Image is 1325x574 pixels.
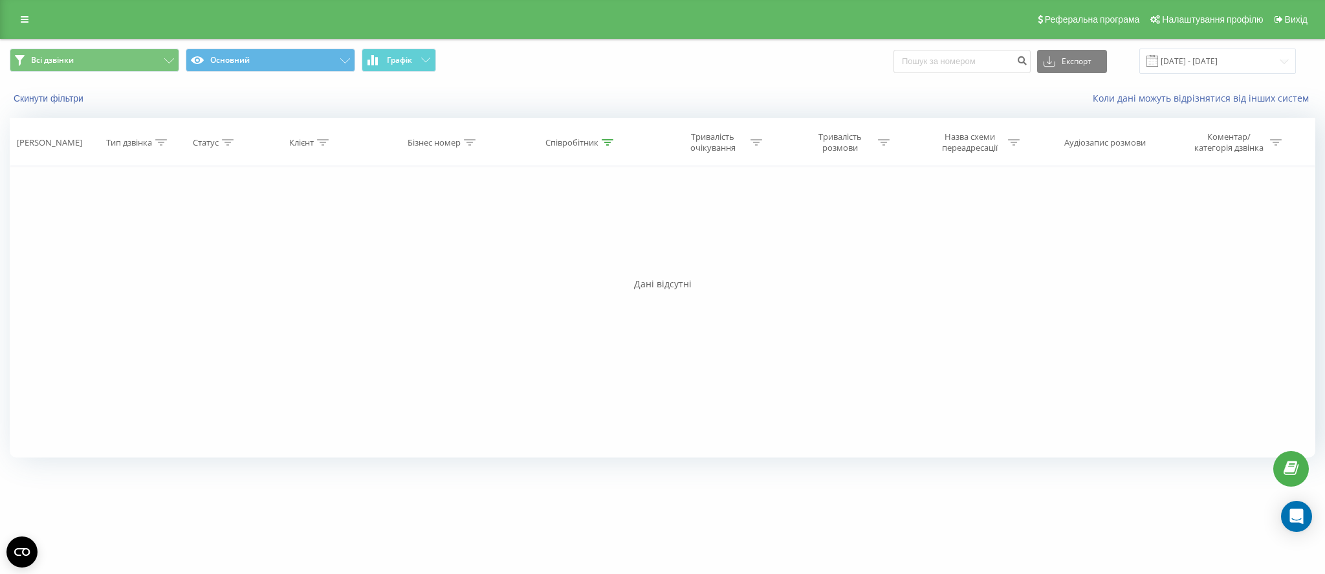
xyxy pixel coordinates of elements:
div: Співробітник [545,137,598,148]
div: Open Intercom Messenger [1281,501,1312,532]
button: Скинути фільтри [10,93,90,104]
span: Реферальна програма [1045,14,1140,25]
span: Всі дзвінки [31,55,74,65]
a: Коли дані можуть відрізнятися вiд інших систем [1093,92,1315,104]
button: Всі дзвінки [10,49,179,72]
button: Графік [362,49,436,72]
div: Тип дзвінка [106,137,152,148]
div: Бізнес номер [408,137,461,148]
span: Налаштування профілю [1162,14,1263,25]
span: Графік [387,56,412,65]
div: Тривалість розмови [805,131,875,153]
div: [PERSON_NAME] [17,137,82,148]
button: Експорт [1037,50,1107,73]
div: Коментар/категорія дзвінка [1191,131,1267,153]
input: Пошук за номером [893,50,1031,73]
div: Дані відсутні [10,278,1315,291]
div: Аудіозапис розмови [1064,137,1146,148]
div: Статус [193,137,219,148]
button: Open CMP widget [6,536,38,568]
span: Вихід [1285,14,1308,25]
div: Тривалість очікування [678,131,747,153]
div: Клієнт [289,137,314,148]
div: Назва схеми переадресації [936,131,1005,153]
button: Основний [186,49,355,72]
